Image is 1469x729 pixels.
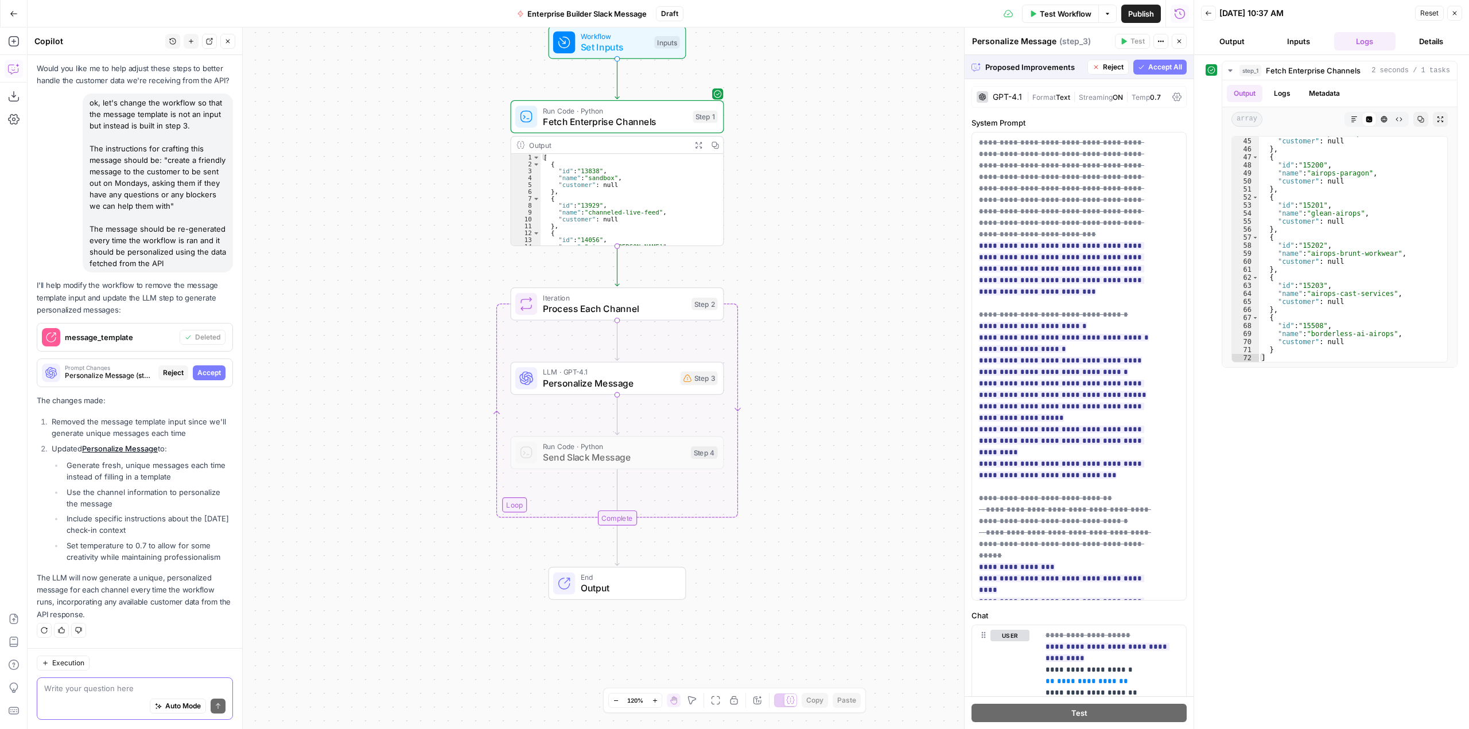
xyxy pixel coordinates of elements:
[1027,91,1032,102] span: |
[1252,233,1258,241] span: Toggle code folding, rows 57 through 61
[1079,93,1113,102] span: Streaming
[1420,8,1439,18] span: Reset
[83,93,233,272] div: ok, let's change the workflow so that the message template is not an input but instead is built i...
[193,365,226,380] button: Accept
[1121,5,1161,23] button: Publish
[511,26,724,59] div: WorkflowSet InputsInputs
[971,610,1187,621] label: Chat
[681,371,718,385] div: Step 3
[37,63,233,87] p: Would you like me to help adjust these steps to better handle the customer data we're receiving f...
[533,229,540,236] span: Toggle code folding, rows 12 through 16
[1232,306,1259,314] div: 66
[511,100,724,246] div: Run Code · PythonFetch Enterprise ChannelsStep 1Output[ { "id":"13838", "name":"sandbox", "custom...
[833,693,861,708] button: Paste
[511,202,541,209] div: 8
[581,31,649,42] span: Workflow
[163,368,184,378] span: Reject
[37,572,233,621] p: The LLM will now generate a unique, personalized message for each channel every time the workflow...
[806,695,823,705] span: Copy
[1087,60,1129,75] button: Reject
[511,223,541,229] div: 11
[1239,65,1261,76] span: step_1
[150,699,206,714] button: Auto Mode
[52,658,84,668] span: Execution
[985,61,1083,73] span: Proposed Improvements
[1232,201,1259,209] div: 53
[511,510,724,525] div: Complete
[511,195,541,202] div: 7
[1232,209,1259,217] div: 54
[1232,233,1259,241] div: 57
[1232,177,1259,185] div: 50
[1232,274,1259,282] div: 62
[1232,225,1259,233] div: 56
[543,105,687,116] span: Run Code · Python
[1232,185,1259,193] div: 51
[195,332,220,342] span: Deleted
[1232,145,1259,153] div: 46
[1222,61,1457,80] button: 2 seconds / 1 tasks
[543,292,686,303] span: Iteration
[1201,32,1263,50] button: Output
[533,154,540,161] span: Toggle code folding, rows 1 through 72
[65,371,154,381] span: Personalize Message (step_3)
[64,540,233,563] li: Set temperature to 0.7 to allow for some creativity while maintaining professionalism
[1232,314,1259,322] div: 67
[1232,250,1259,258] div: 59
[511,567,724,600] div: EndOutput
[543,441,685,452] span: Run Code · Python
[511,236,541,243] div: 13
[65,332,175,343] span: message_template
[1070,91,1079,102] span: |
[1128,8,1154,20] span: Publish
[1267,85,1297,102] button: Logs
[34,36,162,47] div: Copilot
[971,704,1187,722] button: Test
[581,581,674,595] span: Output
[64,459,233,482] li: Generate fresh, unique messages each time instead of filling in a template
[1022,5,1098,23] button: Test Workflow
[1232,169,1259,177] div: 49
[49,443,233,563] li: Updated to:
[1113,93,1123,102] span: ON
[691,298,718,310] div: Step 2
[1268,32,1330,50] button: Inputs
[511,216,541,223] div: 10
[615,321,619,361] g: Edge from step_2 to step_3
[1227,85,1262,102] button: Output
[527,8,647,20] span: Enterprise Builder Slack Message
[197,368,221,378] span: Accept
[693,111,717,123] div: Step 1
[1232,338,1259,346] div: 70
[529,139,686,150] div: Output
[1148,62,1182,72] span: Accept All
[511,154,541,161] div: 1
[37,395,233,407] p: The changes made:
[543,376,675,390] span: Personalize Message
[972,36,1056,47] textarea: Personalize Message
[802,693,828,708] button: Copy
[1056,93,1070,102] span: Text
[1032,93,1056,102] span: Format
[1232,153,1259,161] div: 47
[1400,32,1462,50] button: Details
[1232,161,1259,169] div: 48
[1415,6,1444,21] button: Reset
[1059,36,1091,47] span: ( step_3 )
[49,416,233,439] li: Removed the message template input since we'll generate unique messages each time
[543,450,685,464] span: Send Slack Message
[511,436,724,469] div: Run Code · PythonSend Slack MessageStep 4
[1232,193,1259,201] div: 52
[615,59,619,99] g: Edge from start to step_1
[1132,93,1150,102] span: Temp
[1252,314,1258,322] span: Toggle code folding, rows 67 through 71
[82,444,158,453] a: Personalize Message
[1071,707,1087,719] span: Test
[165,701,201,711] span: Auto Mode
[543,367,675,377] span: LLM · GPT-4.1
[1334,32,1396,50] button: Logs
[1232,354,1259,362] div: 72
[1371,65,1450,76] span: 2 seconds / 1 tasks
[1222,80,1457,367] div: 2 seconds / 1 tasks
[65,365,154,371] span: Prompt Changes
